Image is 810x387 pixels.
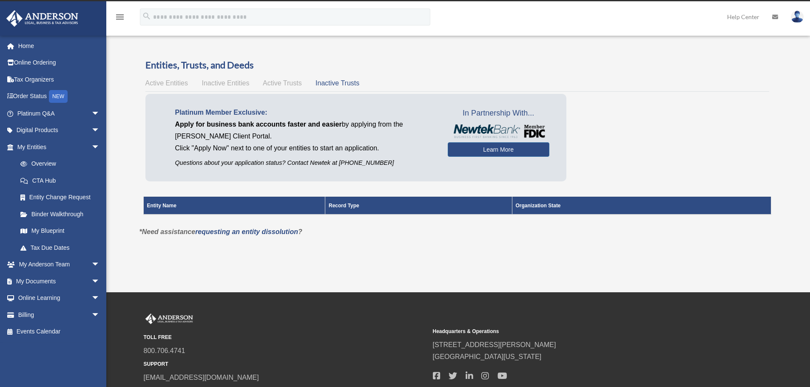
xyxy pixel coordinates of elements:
[175,158,435,168] p: Questions about your application status? Contact Newtek at [PHONE_NUMBER]
[115,12,125,22] i: menu
[6,71,113,88] a: Tax Organizers
[6,256,113,273] a: My Anderson Teamarrow_drop_down
[448,142,549,157] a: Learn More
[91,256,108,274] span: arrow_drop_down
[6,306,113,323] a: Billingarrow_drop_down
[512,197,771,215] th: Organization State
[4,10,81,27] img: Anderson Advisors Platinum Portal
[91,122,108,139] span: arrow_drop_down
[142,11,151,21] i: search
[6,290,113,307] a: Online Learningarrow_drop_down
[263,79,302,87] span: Active Trusts
[12,239,108,256] a: Tax Due Dates
[6,105,113,122] a: Platinum Q&Aarrow_drop_down
[91,273,108,290] span: arrow_drop_down
[6,122,113,139] a: Digital Productsarrow_drop_down
[175,142,435,154] p: Click "Apply Now" next to one of your entities to start an application.
[143,197,325,215] th: Entity Name
[6,138,108,155] a: My Entitiesarrow_drop_down
[145,59,769,72] h3: Entities, Trusts, and Deeds
[325,197,512,215] th: Record Type
[195,228,298,235] a: requesting an entity dissolution
[144,360,427,369] small: SUPPORT
[6,54,113,71] a: Online Ordering
[175,107,435,119] p: Platinum Member Exclusive:
[12,155,104,172] a: Overview
[91,290,108,307] span: arrow_drop_down
[49,90,68,103] div: NEW
[144,347,185,354] a: 800.706.4741
[91,306,108,324] span: arrow_drop_down
[91,105,108,122] span: arrow_drop_down
[433,353,542,360] a: [GEOGRAPHIC_DATA][US_STATE]
[144,374,259,381] a: [EMAIL_ADDRESS][DOMAIN_NAME]
[175,121,342,128] span: Apply for business bank accounts faster and easier
[12,223,108,240] a: My Blueprint
[6,273,113,290] a: My Documentsarrow_drop_down
[6,88,113,105] a: Order StatusNEW
[12,172,108,189] a: CTA Hub
[6,37,113,54] a: Home
[452,124,545,138] img: NewtekBankLogoSM.png
[315,79,359,87] span: Inactive Trusts
[433,327,716,336] small: Headquarters & Operations
[139,228,302,235] em: *Need assistance ?
[144,333,427,342] small: TOLL FREE
[12,189,108,206] a: Entity Change Request
[433,341,556,348] a: [STREET_ADDRESS][PERSON_NAME]
[6,323,113,340] a: Events Calendar
[791,11,804,23] img: User Pic
[145,79,188,87] span: Active Entities
[91,138,108,156] span: arrow_drop_down
[12,206,108,223] a: Binder Walkthrough
[115,15,125,22] a: menu
[448,107,549,120] span: In Partnership With...
[202,79,249,87] span: Inactive Entities
[144,314,195,325] img: Anderson Advisors Platinum Portal
[175,119,435,142] p: by applying from the [PERSON_NAME] Client Portal.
